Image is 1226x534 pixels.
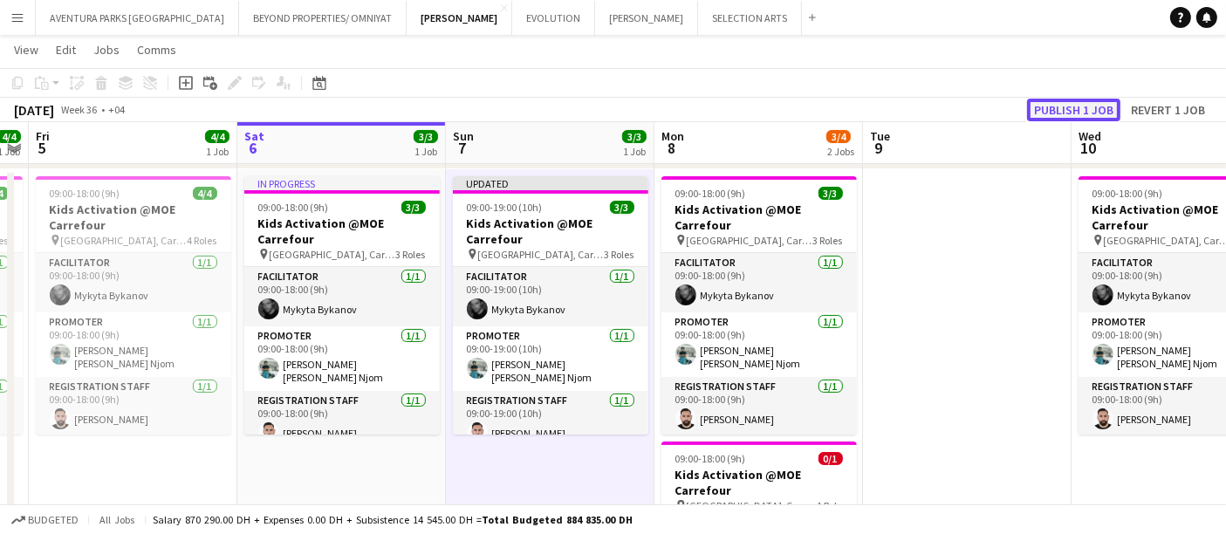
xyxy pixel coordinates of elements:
[1124,99,1212,121] button: Revert 1 job
[56,42,76,58] span: Edit
[108,103,125,116] div: +04
[414,145,437,158] div: 1 Job
[687,234,813,247] span: [GEOGRAPHIC_DATA], Carrefour
[453,176,648,190] div: Updated
[698,1,802,35] button: SELECTION ARTS
[675,452,746,465] span: 09:00-18:00 (9h)
[50,187,120,200] span: 09:00-18:00 (9h)
[28,514,79,526] span: Budgeted
[7,38,45,61] a: View
[206,145,229,158] div: 1 Job
[244,128,264,144] span: Sat
[478,248,605,261] span: [GEOGRAPHIC_DATA], Carrefour
[244,391,440,450] app-card-role: Registration Staff1/109:00-18:00 (9h)[PERSON_NAME]
[137,42,176,58] span: Comms
[661,377,857,436] app-card-role: Registration Staff1/109:00-18:00 (9h)[PERSON_NAME]
[58,103,101,116] span: Week 36
[661,202,857,233] h3: Kids Activation @MOE Carrefour
[36,202,231,233] h3: Kids Activation @MOE Carrefour
[244,326,440,391] app-card-role: Promoter1/109:00-18:00 (9h)[PERSON_NAME] [PERSON_NAME] Njom
[9,510,81,530] button: Budgeted
[36,176,231,435] app-job-card: 09:00-18:00 (9h)4/4Kids Activation @MOE Carrefour [GEOGRAPHIC_DATA], Carrefour4 RolesFacilitator1...
[1079,128,1101,144] span: Wed
[1076,138,1101,158] span: 10
[827,145,854,158] div: 2 Jobs
[86,38,127,61] a: Jobs
[623,145,646,158] div: 1 Job
[49,38,83,61] a: Edit
[244,176,440,435] app-job-card: In progress09:00-18:00 (9h)3/3Kids Activation @MOE Carrefour [GEOGRAPHIC_DATA], Carrefour3 RolesF...
[818,452,843,465] span: 0/1
[605,248,634,261] span: 3 Roles
[242,138,264,158] span: 6
[270,248,396,261] span: [GEOGRAPHIC_DATA], Carrefour
[687,499,818,512] span: [GEOGRAPHIC_DATA], Carrefour
[813,234,843,247] span: 3 Roles
[153,513,633,526] div: Salary 870 290.00 DH + Expenses 0.00 DH + Subsistence 14 545.00 DH =
[661,176,857,435] app-job-card: 09:00-18:00 (9h)3/3Kids Activation @MOE Carrefour [GEOGRAPHIC_DATA], Carrefour3 RolesFacilitator1...
[244,216,440,247] h3: Kids Activation @MOE Carrefour
[610,201,634,214] span: 3/3
[193,187,217,200] span: 4/4
[258,201,329,214] span: 09:00-18:00 (9h)
[661,253,857,312] app-card-role: Facilitator1/109:00-18:00 (9h)Mykyta Bykanov
[96,513,138,526] span: All jobs
[512,1,595,35] button: EVOLUTION
[453,391,648,450] app-card-role: Registration Staff1/109:00-19:00 (10h)[PERSON_NAME]
[33,138,50,158] span: 5
[239,1,407,35] button: BEYOND PROPERTIES/ OMNIYAT
[659,138,684,158] span: 8
[661,467,857,498] h3: Kids Activation @MOE Carrefour
[244,267,440,326] app-card-role: Facilitator1/109:00-18:00 (9h)Mykyta Bykanov
[595,1,698,35] button: [PERSON_NAME]
[467,201,543,214] span: 09:00-19:00 (10h)
[482,513,633,526] span: Total Budgeted 884 835.00 DH
[453,176,648,435] app-job-card: Updated09:00-19:00 (10h)3/3Kids Activation @MOE Carrefour [GEOGRAPHIC_DATA], Carrefour3 RolesFaci...
[36,377,231,436] app-card-role: Registration Staff1/109:00-18:00 (9h)[PERSON_NAME]
[661,128,684,144] span: Mon
[36,1,239,35] button: AVENTURA PARKS [GEOGRAPHIC_DATA]
[61,234,188,247] span: [GEOGRAPHIC_DATA], Carrefour
[205,130,229,143] span: 4/4
[453,326,648,391] app-card-role: Promoter1/109:00-19:00 (10h)[PERSON_NAME] [PERSON_NAME] Njom
[188,234,217,247] span: 4 Roles
[14,42,38,58] span: View
[14,101,54,119] div: [DATE]
[818,187,843,200] span: 3/3
[401,201,426,214] span: 3/3
[818,499,843,512] span: 1 Role
[867,138,890,158] span: 9
[36,253,231,312] app-card-role: Facilitator1/109:00-18:00 (9h)Mykyta Bykanov
[622,130,647,143] span: 3/3
[453,267,648,326] app-card-role: Facilitator1/109:00-19:00 (10h)Mykyta Bykanov
[1027,99,1120,121] button: Publish 1 job
[244,176,440,190] div: In progress
[675,187,746,200] span: 09:00-18:00 (9h)
[453,128,474,144] span: Sun
[414,130,438,143] span: 3/3
[870,128,890,144] span: Tue
[36,312,231,377] app-card-role: Promoter1/109:00-18:00 (9h)[PERSON_NAME] [PERSON_NAME] Njom
[450,138,474,158] span: 7
[826,130,851,143] span: 3/4
[130,38,183,61] a: Comms
[661,312,857,377] app-card-role: Promoter1/109:00-18:00 (9h)[PERSON_NAME] [PERSON_NAME] Njom
[407,1,512,35] button: [PERSON_NAME]
[396,248,426,261] span: 3 Roles
[453,216,648,247] h3: Kids Activation @MOE Carrefour
[1092,187,1163,200] span: 09:00-18:00 (9h)
[36,128,50,144] span: Fri
[93,42,120,58] span: Jobs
